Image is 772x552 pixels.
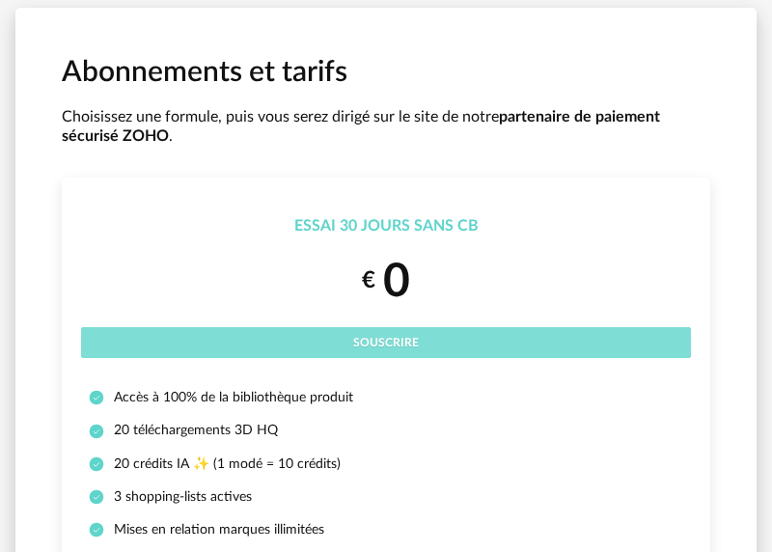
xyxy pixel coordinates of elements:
li: 20 téléchargements 3D HQ [89,422,683,439]
h1: Abonnements et tarifs [62,54,710,92]
div: Essai 30 jours sans CB [81,216,691,236]
li: Mises en relation marques illimitées [89,521,683,538]
li: 3 shopping-lists actives [89,488,683,506]
li: 20 crédits IA ✨ (1 modé = 10 crédits) [89,455,683,473]
li: Accès à 100% de la bibliothèque produit [89,389,683,406]
p: Choisissez une formule, puis vous serez dirigé sur le site de notre . [62,107,710,148]
span: 0 [383,259,410,305]
small: € [362,266,375,296]
span: Souscrire [353,337,419,348]
button: Souscrire [81,327,691,358]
